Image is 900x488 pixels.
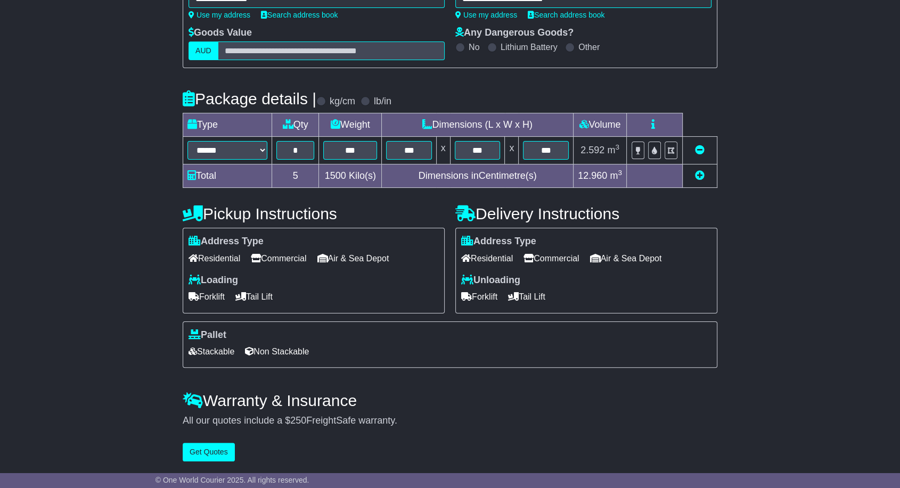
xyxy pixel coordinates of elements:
[695,145,705,155] a: Remove this item
[183,164,272,188] td: Total
[189,250,240,267] span: Residential
[156,476,309,484] span: © One World Courier 2025. All rights reserved.
[235,288,273,305] span: Tail Lift
[319,164,382,188] td: Kilo(s)
[455,27,574,39] label: Any Dangerous Goods?
[461,288,497,305] span: Forklift
[501,42,558,52] label: Lithium Battery
[325,170,346,181] span: 1500
[317,250,389,267] span: Air & Sea Depot
[189,236,264,247] label: Address Type
[330,96,355,107] label: kg/cm
[607,145,619,155] span: m
[183,113,272,137] td: Type
[505,137,519,164] td: x
[615,143,619,151] sup: 3
[183,415,717,427] div: All our quotes include a $ FreightSafe warranty.
[610,170,622,181] span: m
[590,250,662,267] span: Air & Sea Depot
[469,42,479,52] label: No
[382,164,574,188] td: Dimensions in Centimetre(s)
[272,113,319,137] td: Qty
[272,164,319,188] td: 5
[578,170,607,181] span: 12.960
[695,170,705,181] a: Add new item
[189,275,238,286] label: Loading
[508,288,545,305] span: Tail Lift
[578,42,600,52] label: Other
[183,90,316,107] h4: Package details |
[618,169,622,177] sup: 3
[528,11,604,19] a: Search address book
[319,113,382,137] td: Weight
[183,443,235,461] button: Get Quotes
[580,145,604,155] span: 2.592
[189,27,252,39] label: Goods Value
[189,42,218,60] label: AUD
[573,113,626,137] td: Volume
[189,11,250,19] a: Use my address
[461,275,520,286] label: Unloading
[374,96,391,107] label: lb/in
[290,415,306,426] span: 250
[189,343,234,360] span: Stackable
[189,329,226,341] label: Pallet
[251,250,306,267] span: Commercial
[183,205,445,222] h4: Pickup Instructions
[183,392,717,409] h4: Warranty & Insurance
[455,11,517,19] a: Use my address
[382,113,574,137] td: Dimensions (L x W x H)
[436,137,450,164] td: x
[245,343,309,360] span: Non Stackable
[189,288,225,305] span: Forklift
[455,205,717,222] h4: Delivery Instructions
[523,250,579,267] span: Commercial
[461,236,536,247] label: Address Type
[461,250,513,267] span: Residential
[261,11,338,19] a: Search address book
